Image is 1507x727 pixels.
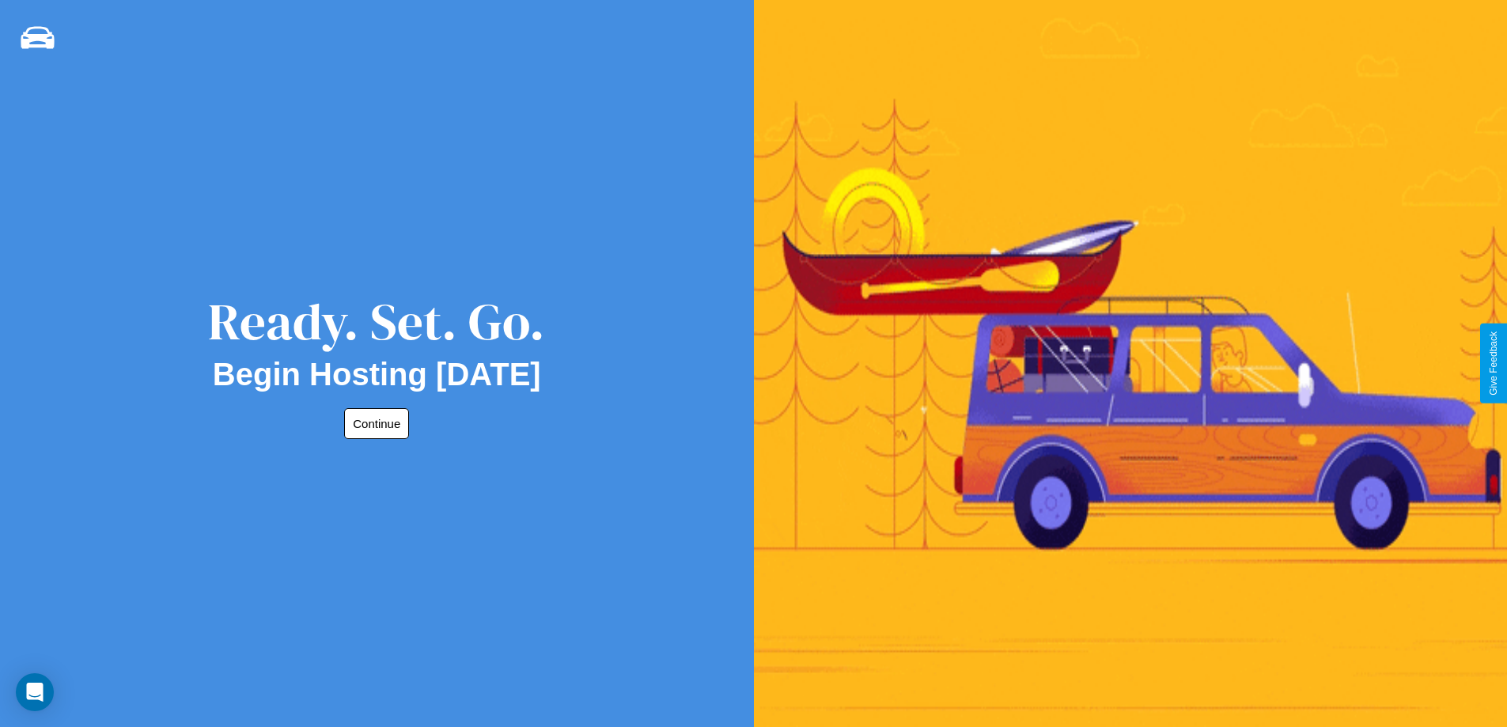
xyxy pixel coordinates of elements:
div: Open Intercom Messenger [16,673,54,711]
button: Continue [344,408,409,439]
h2: Begin Hosting [DATE] [213,357,541,392]
div: Ready. Set. Go. [208,286,545,357]
div: Give Feedback [1488,331,1499,396]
